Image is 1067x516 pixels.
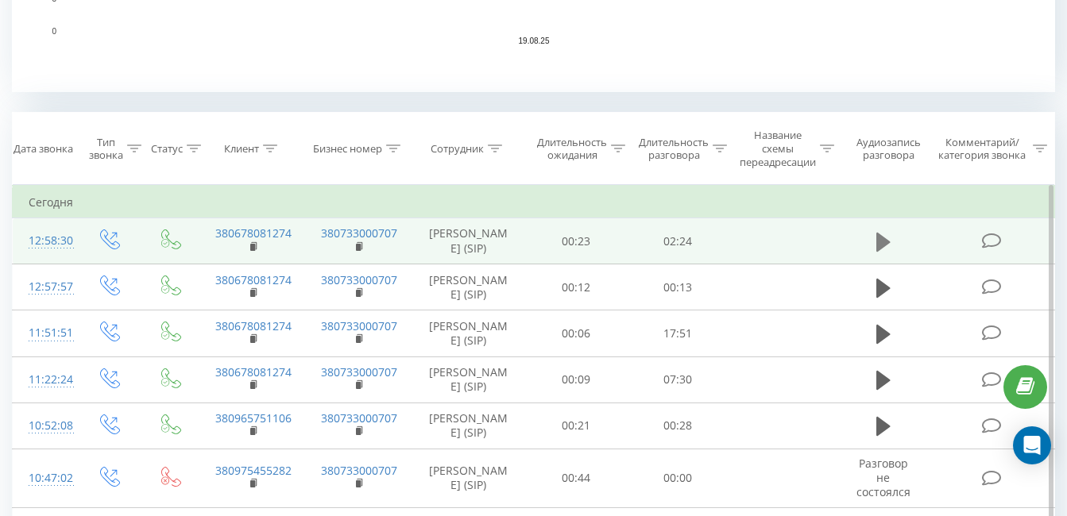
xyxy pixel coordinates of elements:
[639,136,709,163] div: Длительность разговора
[412,264,525,310] td: [PERSON_NAME] (SIP)
[627,449,729,507] td: 00:00
[856,456,910,499] span: Разговор не состоялся
[13,187,1055,218] td: Сегодня
[215,463,292,478] a: 380975455282
[627,356,729,402] td: 07:30
[525,402,627,449] td: 00:21
[215,410,292,426] a: 380965751106
[1013,426,1051,464] div: Open Intercom Messenger
[52,27,56,36] text: 0
[321,272,397,287] a: 380733000707
[313,142,382,156] div: Бизнес номер
[29,225,61,256] div: 12:58:30
[627,218,729,264] td: 02:24
[29,410,61,441] div: 10:52:08
[525,264,627,310] td: 00:12
[627,264,729,310] td: 00:13
[321,318,397,333] a: 380733000707
[215,318,292,333] a: 380678081274
[89,136,123,163] div: Тип звонка
[215,272,292,287] a: 380678081274
[627,310,729,356] td: 17:51
[29,318,61,348] div: 11:51:51
[321,410,397,426] a: 380733000707
[321,463,397,478] a: 380733000707
[412,218,525,264] td: [PERSON_NAME] (SIP)
[29,271,61,302] div: 12:57:57
[14,142,73,156] div: Дата звонка
[412,449,525,507] td: [PERSON_NAME] (SIP)
[151,142,183,156] div: Статус
[740,129,816,169] div: Название схемы переадресации
[525,449,627,507] td: 00:44
[627,402,729,449] td: 00:28
[412,402,525,449] td: [PERSON_NAME] (SIP)
[215,364,292,379] a: 380678081274
[321,364,397,379] a: 380733000707
[224,142,259,156] div: Клиент
[29,364,61,395] div: 11:22:24
[412,310,525,356] td: [PERSON_NAME] (SIP)
[936,136,1029,163] div: Комментарий/категория звонка
[215,225,292,241] a: 380678081274
[431,142,484,156] div: Сотрудник
[412,356,525,402] td: [PERSON_NAME] (SIP)
[321,225,397,241] a: 380733000707
[525,310,627,356] td: 00:06
[519,37,550,45] text: 19.08.25
[537,136,607,163] div: Длительность ожидания
[525,218,627,264] td: 00:23
[29,463,61,494] div: 10:47:02
[525,356,627,402] td: 00:09
[849,136,929,163] div: Аудиозапись разговора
